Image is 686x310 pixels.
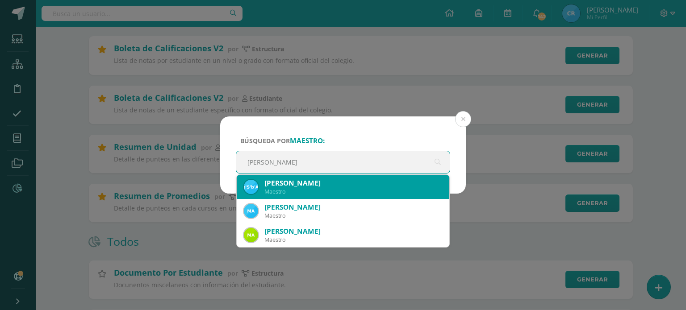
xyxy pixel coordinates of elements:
button: Close (Esc) [455,111,471,127]
div: [PERSON_NAME] [264,178,442,188]
div: Maestro [264,188,442,195]
strong: maestro: [290,136,325,145]
div: Maestro [264,236,442,244]
img: 5db1cd44d1c553d96d47cf695e2085ed.png [244,180,258,194]
input: ej. Nicholas Alekzander, etc. [236,151,450,173]
div: [PERSON_NAME] [264,203,442,212]
div: Maestro [264,212,442,219]
img: c80006607dc2b58b34ed7896bdb0d8b1.png [244,228,258,242]
img: 98953c3e03fa092d6a22418b1e93bada.png [244,204,258,218]
div: [PERSON_NAME] [264,227,442,236]
span: Búsqueda por [240,136,325,145]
